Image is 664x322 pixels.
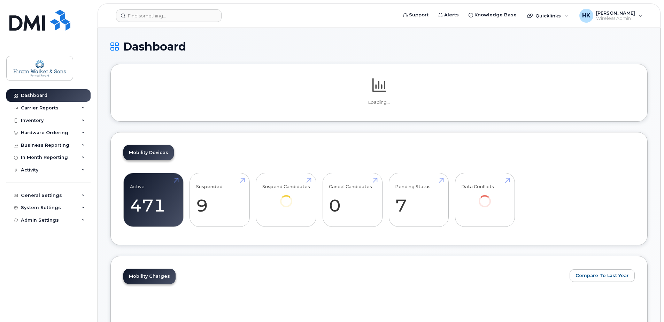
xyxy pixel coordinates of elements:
h1: Dashboard [110,40,648,53]
a: Data Conflicts [461,177,508,217]
a: Mobility Charges [123,269,176,284]
p: Loading... [123,99,635,106]
a: Suspend Candidates [262,177,310,217]
a: Mobility Devices [123,145,174,160]
a: Cancel Candidates 0 [329,177,376,223]
a: Active 471 [130,177,177,223]
button: Compare To Last Year [570,269,635,282]
a: Suspended 9 [196,177,243,223]
a: Pending Status 7 [395,177,442,223]
span: Compare To Last Year [576,272,629,279]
